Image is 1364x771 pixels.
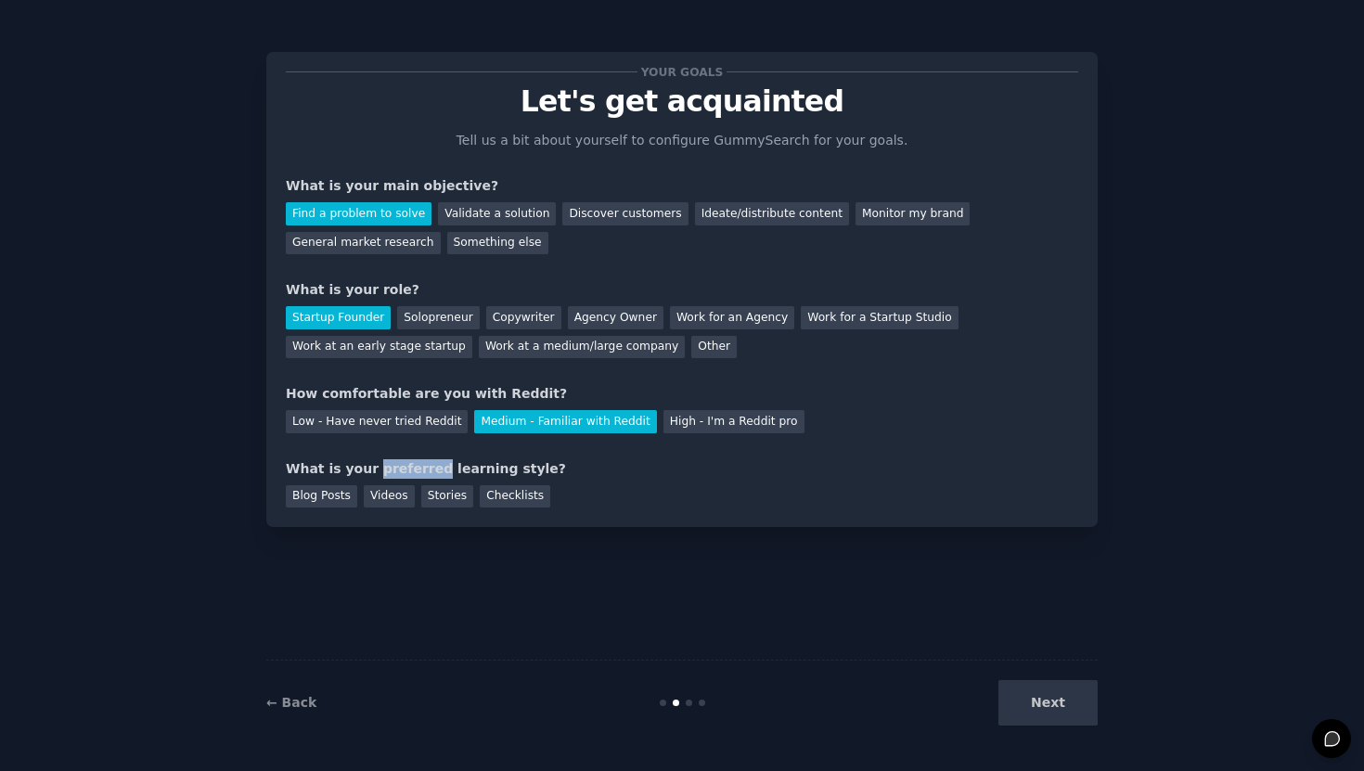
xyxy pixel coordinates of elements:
[286,384,1078,404] div: How comfortable are you with Reddit?
[568,306,663,329] div: Agency Owner
[286,280,1078,300] div: What is your role?
[479,336,685,359] div: Work at a medium/large company
[286,232,441,255] div: General market research
[438,202,556,225] div: Validate a solution
[663,410,804,433] div: High - I'm a Reddit pro
[266,695,316,710] a: ← Back
[286,485,357,508] div: Blog Posts
[670,306,794,329] div: Work for an Agency
[286,336,472,359] div: Work at an early stage startup
[447,232,548,255] div: Something else
[486,306,561,329] div: Copywriter
[856,202,970,225] div: Monitor my brand
[286,85,1078,118] p: Let's get acquainted
[364,485,415,508] div: Videos
[474,410,656,433] div: Medium - Familiar with Reddit
[691,336,737,359] div: Other
[421,485,473,508] div: Stories
[286,176,1078,196] div: What is your main objective?
[801,306,958,329] div: Work for a Startup Studio
[448,131,916,150] p: Tell us a bit about yourself to configure GummySearch for your goals.
[286,202,431,225] div: Find a problem to solve
[695,202,849,225] div: Ideate/distribute content
[286,410,468,433] div: Low - Have never tried Reddit
[637,62,727,82] span: Your goals
[286,459,1078,479] div: What is your preferred learning style?
[286,306,391,329] div: Startup Founder
[562,202,688,225] div: Discover customers
[480,485,550,508] div: Checklists
[397,306,479,329] div: Solopreneur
